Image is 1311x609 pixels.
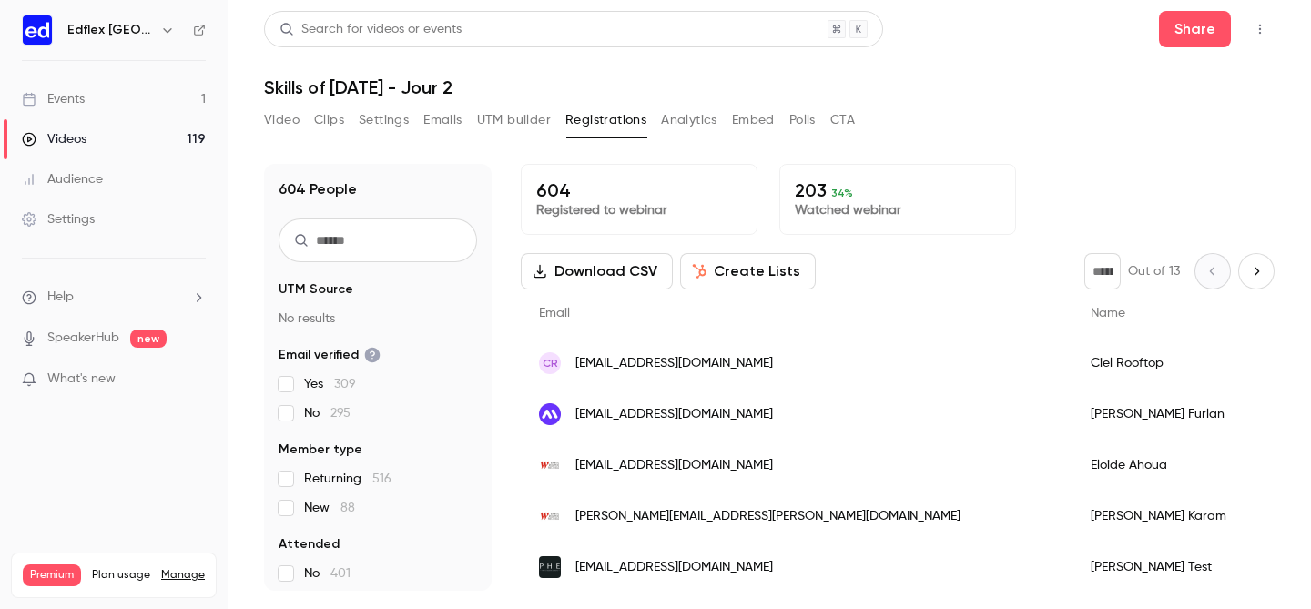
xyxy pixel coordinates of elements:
button: Video [264,106,300,135]
button: Emails [423,106,462,135]
button: Share [1159,11,1231,47]
span: Returning [304,470,391,488]
span: 34 % [831,187,853,199]
p: Registered to webinar [536,201,742,219]
button: Settings [359,106,409,135]
span: 88 [340,502,355,514]
h6: Edflex [GEOGRAPHIC_DATA] [67,21,153,39]
p: 604 [536,179,742,201]
h1: 604 People [279,178,357,200]
span: Email verified [279,346,381,364]
button: Clips [314,106,344,135]
span: Email [539,307,570,320]
button: CTA [830,106,855,135]
img: urw.com [539,454,561,476]
div: Events [22,90,85,108]
span: 516 [372,472,391,485]
span: Attended [279,535,340,553]
li: help-dropdown-opener [22,288,206,307]
a: SpeakerHub [47,329,119,348]
span: Yes [304,375,356,393]
span: What's new [47,370,116,389]
span: No [304,404,351,422]
iframe: Noticeable Trigger [184,371,206,388]
button: Download CSV [521,253,673,289]
span: [EMAIL_ADDRESS][DOMAIN_NAME] [575,354,773,373]
span: Plan usage [92,568,150,583]
span: [PERSON_NAME][EMAIL_ADDRESS][PERSON_NAME][DOMAIN_NAME] [575,507,960,526]
a: Manage [161,568,205,583]
img: partsholdingeurope.com [539,556,561,578]
button: Analytics [661,106,717,135]
span: Member type [279,441,362,459]
img: merca.team [539,403,561,425]
span: UTM Source [279,280,353,299]
img: urw.com [539,505,561,527]
button: Embed [732,106,775,135]
span: [EMAIL_ADDRESS][DOMAIN_NAME] [575,558,773,577]
div: Settings [22,210,95,228]
span: Help [47,288,74,307]
span: [EMAIL_ADDRESS][DOMAIN_NAME] [575,405,773,424]
span: No [304,564,351,583]
button: Next page [1238,253,1275,289]
span: [EMAIL_ADDRESS][DOMAIN_NAME] [575,456,773,475]
span: new [130,330,167,348]
span: 295 [330,407,351,420]
p: 203 [795,179,1001,201]
span: Name [1091,307,1125,320]
button: Polls [789,106,816,135]
span: 401 [330,567,351,580]
span: New [304,499,355,517]
p: No results [279,310,477,328]
button: UTM builder [477,106,551,135]
div: Audience [22,170,103,188]
button: Registrations [565,106,646,135]
div: Search for videos or events [279,20,462,39]
button: Create Lists [680,253,816,289]
img: Edflex France [23,15,52,45]
span: 309 [334,378,356,391]
button: Top Bar Actions [1245,15,1275,44]
div: Videos [22,130,86,148]
p: Out of 13 [1128,262,1180,280]
span: CR [543,355,558,371]
span: Premium [23,564,81,586]
h1: Skills of [DATE] - Jour 2 [264,76,1275,98]
p: Watched webinar [795,201,1001,219]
